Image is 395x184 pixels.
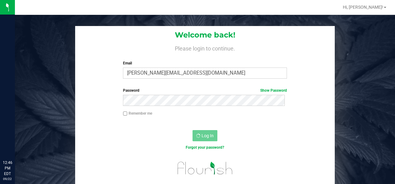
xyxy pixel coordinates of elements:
[123,112,127,116] input: Remember me
[75,44,335,52] h4: Please login to continue.
[3,177,12,181] p: 09/22
[343,5,383,10] span: Hi, [PERSON_NAME]!
[260,88,287,93] a: Show Password
[123,88,139,93] span: Password
[75,31,335,39] h1: Welcome back!
[123,60,287,66] label: Email
[186,145,224,150] a: Forgot your password?
[193,130,217,141] button: Log In
[123,111,152,116] label: Remember me
[3,160,12,177] p: 12:46 PM EDT
[173,157,238,179] img: flourish_logo.svg
[202,133,214,138] span: Log In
